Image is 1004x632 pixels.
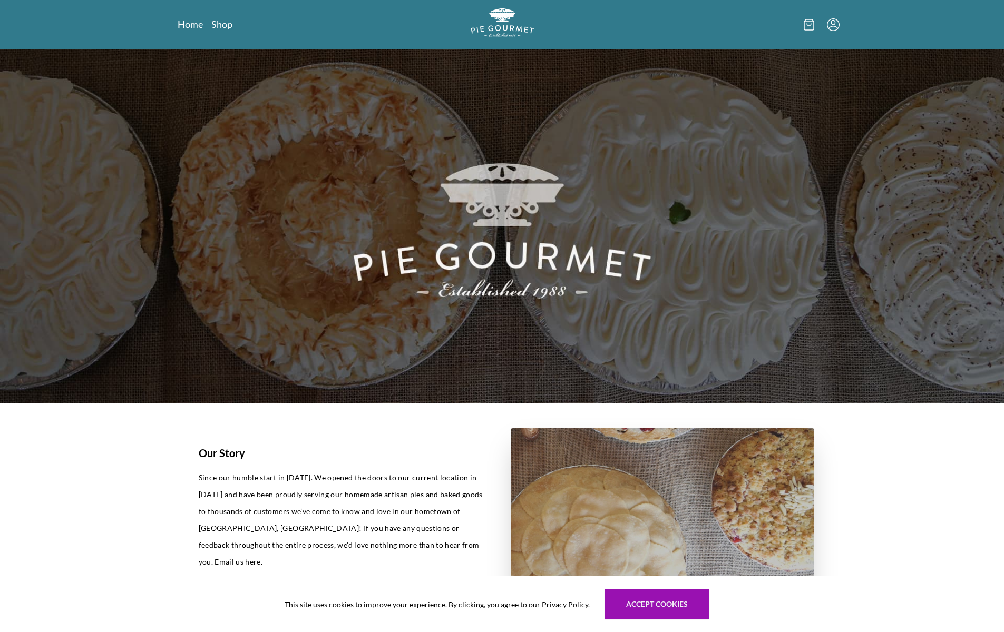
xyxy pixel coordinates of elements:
[827,18,840,31] button: Menu
[178,18,203,31] a: Home
[199,445,485,461] h1: Our Story
[471,8,534,41] a: Logo
[511,428,814,605] img: story
[211,18,232,31] a: Shop
[285,599,590,610] span: This site uses cookies to improve your experience. By clicking, you agree to our Privacy Policy.
[605,589,709,619] button: Accept cookies
[471,8,534,37] img: logo
[199,469,485,570] p: Since our humble start in [DATE]. We opened the doors to our current location in [DATE] and have ...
